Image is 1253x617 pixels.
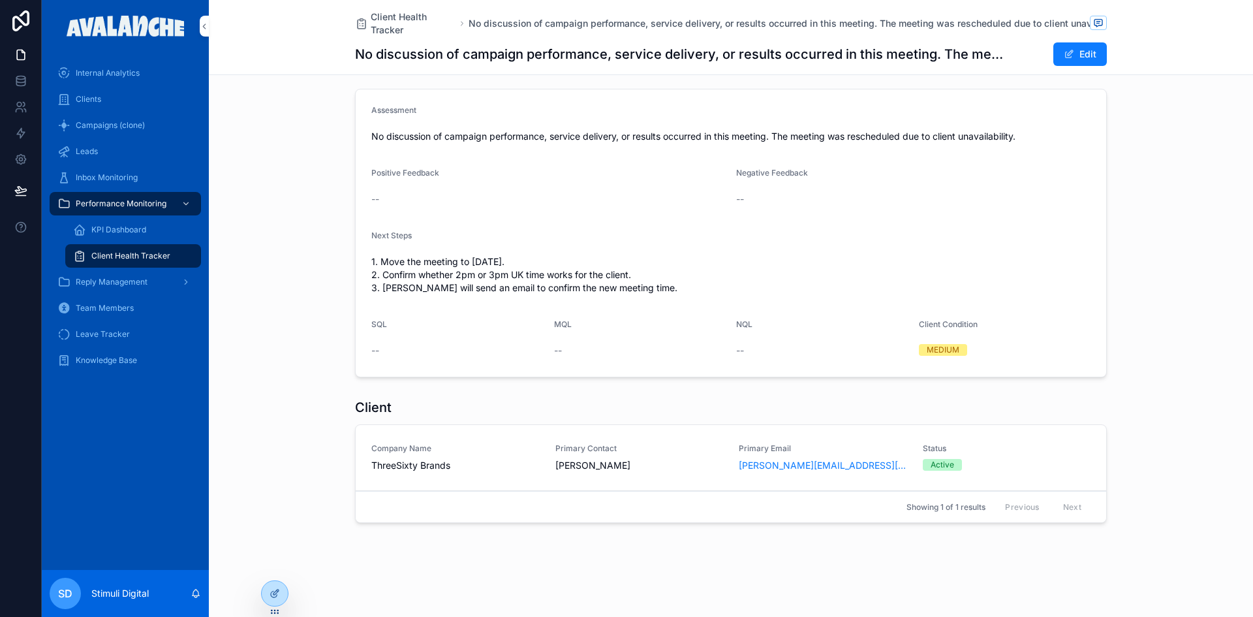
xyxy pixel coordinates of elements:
[555,459,724,472] span: [PERSON_NAME]
[65,244,201,268] a: Client Health Tracker
[355,45,1009,63] h1: No discussion of campaign performance, service delivery, or results occurred in this meeting. The...
[371,255,1091,294] span: 1. Move the meeting to [DATE]. 2. Confirm whether 2pm or 3pm UK time works for the client. 3. [PE...
[76,94,101,104] span: Clients
[371,168,439,178] span: Positive Feedback
[554,344,562,357] span: --
[58,586,72,601] span: SD
[371,319,387,329] span: SQL
[919,319,978,329] span: Client Condition
[927,344,959,356] div: MEDIUM
[371,344,379,357] span: --
[76,355,137,366] span: Knowledge Base
[91,251,170,261] span: Client Health Tracker
[76,198,166,209] span: Performance Monitoring
[76,120,145,131] span: Campaigns (clone)
[76,172,138,183] span: Inbox Monitoring
[923,443,1091,454] span: Status
[50,61,201,85] a: Internal Analytics
[371,230,412,240] span: Next Steps
[554,319,572,329] span: MQL
[76,68,140,78] span: Internal Analytics
[1053,42,1107,66] button: Edit
[355,398,392,417] h1: Client
[736,168,808,178] span: Negative Feedback
[50,114,201,137] a: Campaigns (clone)
[371,105,416,115] span: Assessment
[65,218,201,242] a: KPI Dashboard
[42,52,209,389] div: scrollable content
[371,459,540,472] span: ThreeSixty Brands
[736,193,744,206] span: --
[906,502,985,513] span: Showing 1 of 1 results
[50,192,201,215] a: Performance Monitoring
[355,10,456,37] a: Client Health Tracker
[555,443,724,454] span: Primary Contact
[76,277,147,287] span: Reply Management
[67,16,185,37] img: App logo
[91,225,146,235] span: KPI Dashboard
[50,296,201,320] a: Team Members
[931,459,954,471] div: Active
[371,10,456,37] span: Client Health Tracker
[50,87,201,111] a: Clients
[76,146,98,157] span: Leads
[371,443,540,454] span: Company Name
[50,140,201,163] a: Leads
[736,319,752,329] span: NQL
[76,303,134,313] span: Team Members
[91,587,149,600] p: Stimuli Digital
[50,349,201,372] a: Knowledge Base
[356,425,1106,491] a: Company NameThreeSixty BrandsPrimary Contact[PERSON_NAME]Primary Email[PERSON_NAME][EMAIL_ADDRESS...
[469,17,1100,30] a: No discussion of campaign performance, service delivery, or results occurred in this meeting. The...
[371,193,379,206] span: --
[739,443,907,454] span: Primary Email
[736,344,744,357] span: --
[76,329,130,340] span: Leave Tracker
[50,270,201,294] a: Reply Management
[50,323,201,346] a: Leave Tracker
[371,130,1091,143] span: No discussion of campaign performance, service delivery, or results occurred in this meeting. The...
[50,166,201,189] a: Inbox Monitoring
[739,459,907,472] a: [PERSON_NAME][EMAIL_ADDRESS][DOMAIN_NAME]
